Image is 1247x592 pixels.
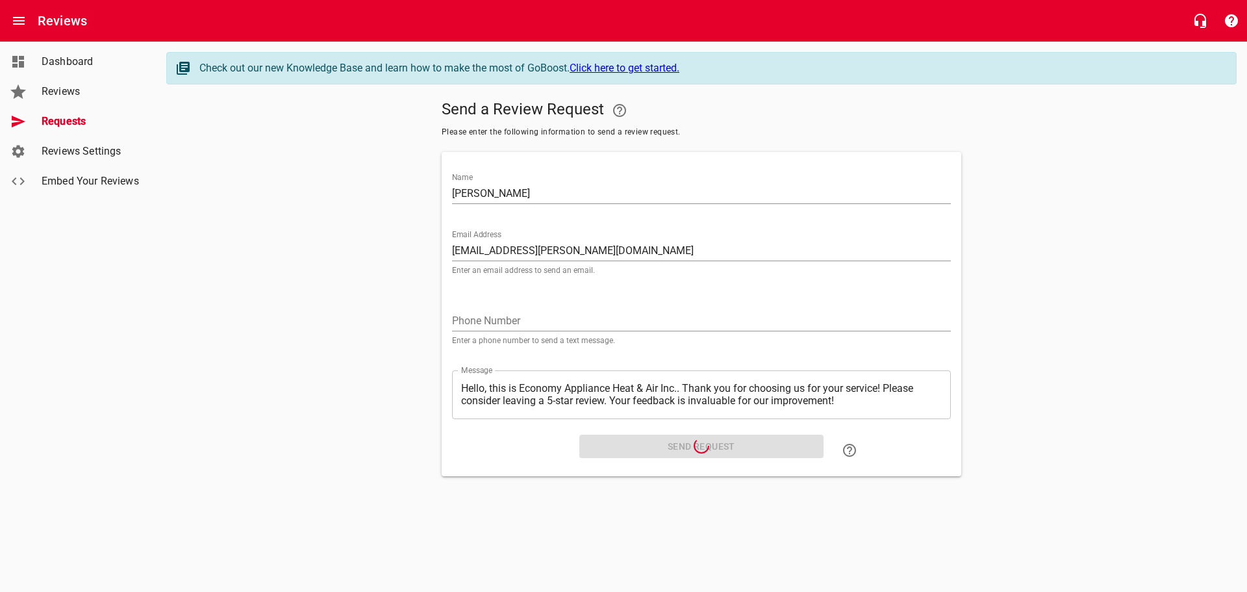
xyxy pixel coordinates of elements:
span: Dashboard [42,54,140,70]
h5: Send a Review Request [442,95,961,126]
span: Requests [42,114,140,129]
button: Open drawer [3,5,34,36]
span: Reviews [42,84,140,99]
a: Learn how to "Send a Review Request" [834,435,865,466]
span: Embed Your Reviews [42,174,140,189]
label: Email Address [452,231,501,238]
p: Enter a phone number to send a text message. [452,337,951,344]
button: Support Portal [1216,5,1247,36]
label: Name [452,174,473,181]
a: Click here to get started. [570,62,679,74]
span: Please enter the following information to send a review request. [442,126,961,139]
div: Check out our new Knowledge Base and learn how to make the most of GoBoost. [199,60,1223,76]
p: Enter an email address to send an email. [452,266,951,274]
h6: Reviews [38,10,87,31]
button: Live Chat [1185,5,1216,36]
textarea: Hello, this is Economy Appliance Heat & Air Inc.. Thank you for choosing us for your service! Ple... [461,382,942,407]
span: Reviews Settings [42,144,140,159]
a: Your Google or Facebook account must be connected to "Send a Review Request" [604,95,635,126]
